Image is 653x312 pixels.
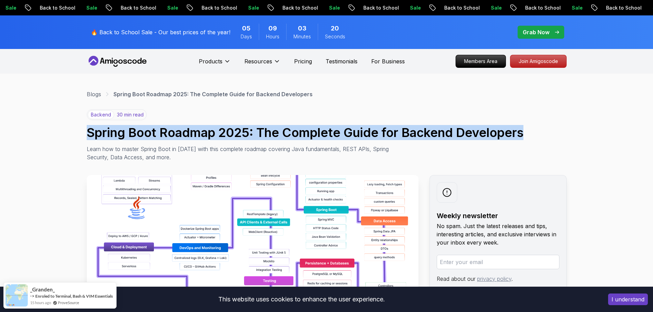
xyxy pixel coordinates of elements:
p: Products [199,57,222,65]
span: 3 Minutes [298,24,306,33]
span: 15 hours ago [30,300,51,305]
p: Sale [158,4,180,11]
p: Back to School [112,4,158,11]
p: Back to School [354,4,401,11]
p: Join Amigoscode [510,55,566,67]
h2: Weekly newsletter [437,211,559,221]
a: Enroled to Terminal, Bash & VIM Essentials [35,294,113,299]
p: Back to School [597,4,644,11]
p: Sale [320,4,342,11]
span: -> [30,293,35,299]
span: Seconds [325,33,345,40]
p: Sale [563,4,585,11]
p: backend [88,110,114,119]
span: 20 Seconds [331,24,339,33]
a: privacy policy [477,275,511,282]
p: Sale [239,4,261,11]
button: Accept cookies [608,294,648,305]
p: 🔥 Back to School Sale - Our best prices of the year! [91,28,230,36]
p: Back to School [516,4,563,11]
p: No spam. Just the latest releases and tips, interesting articles, and exclusive interviews in you... [437,222,559,247]
span: 9 Hours [268,24,277,33]
a: ProveSource [58,300,79,305]
button: Products [199,57,231,71]
p: Back to School [274,4,320,11]
p: Back to School [31,4,77,11]
a: Members Area [456,55,506,68]
span: Days [241,33,252,40]
input: Enter your email [437,255,559,269]
a: Testimonials [326,57,358,65]
p: Learn how to master Spring Boot in [DATE] with this complete roadmap covering Java fundamentals, ... [87,145,394,161]
p: Sale [482,4,504,11]
a: Blogs [87,90,101,98]
div: This website uses cookies to enhance the user experience. [5,292,598,307]
p: Back to School [435,4,482,11]
img: provesource social proof notification image [5,284,28,307]
p: Sale [77,4,99,11]
p: Spring Boot Roadmap 2025: The Complete Guide for Backend Developers [113,90,313,98]
p: Resources [244,57,272,65]
h1: Spring Boot Roadmap 2025: The Complete Guide for Backend Developers [87,126,567,139]
span: Hours [266,33,279,40]
p: 30 min read [117,111,144,118]
a: For Business [371,57,405,65]
span: Minutes [293,33,311,40]
span: 5 Days [242,24,251,33]
a: Join Amigoscode [510,55,567,68]
p: Sale [401,4,423,11]
button: Resources [244,57,280,71]
span: _Granden_ [30,287,55,292]
p: Read about our . [437,275,559,283]
p: Grab Now [523,28,549,36]
a: Pricing [294,57,312,65]
p: Back to School [193,4,239,11]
